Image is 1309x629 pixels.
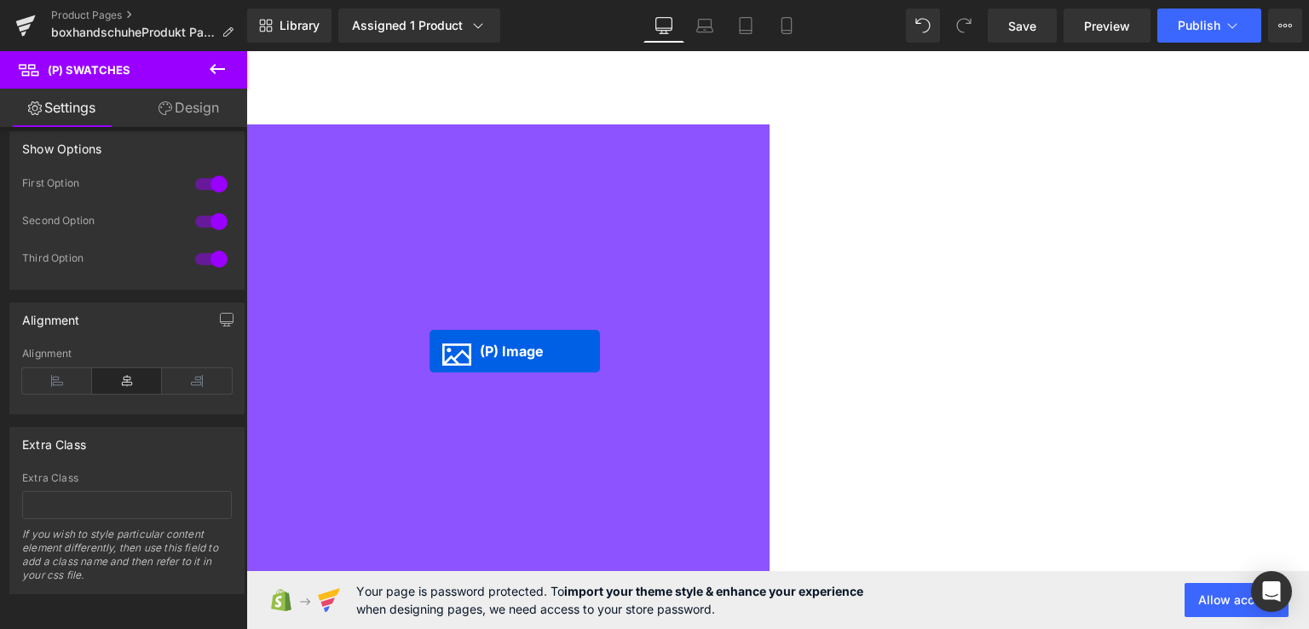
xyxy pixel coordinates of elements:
span: boxhandschuheProdukt Page [51,26,215,39]
button: More [1268,9,1302,43]
div: Third Option [22,251,178,269]
a: Tablet [725,9,766,43]
div: Open Intercom Messenger [1251,571,1292,612]
div: If you wish to style particular content element differently, then use this field to add a class n... [22,528,232,593]
span: Publish [1178,19,1220,32]
a: Product Pages [51,9,247,22]
button: Publish [1157,9,1261,43]
span: Library [280,18,320,33]
div: First Option [22,176,178,194]
div: Extra Class [22,472,232,484]
strong: import your theme style & enhance your experience [564,584,863,598]
a: Preview [1064,9,1150,43]
a: Desktop [643,9,684,43]
a: New Library [247,9,332,43]
a: Mobile [766,9,807,43]
a: Laptop [684,9,725,43]
a: Design [127,89,251,127]
div: Assigned 1 Product [352,17,487,34]
button: Allow access [1185,583,1289,617]
div: Alignment [22,348,232,360]
span: (P) Swatches [48,63,130,77]
button: Redo [947,9,981,43]
span: Your page is password protected. To when designing pages, we need access to your store password. [356,582,863,618]
div: Alignment [22,303,80,327]
span: Preview [1084,17,1130,35]
span: Save [1008,17,1036,35]
div: Extra Class [22,428,86,452]
button: Undo [906,9,940,43]
div: Second Option [22,214,178,232]
div: Show Options [22,132,101,156]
